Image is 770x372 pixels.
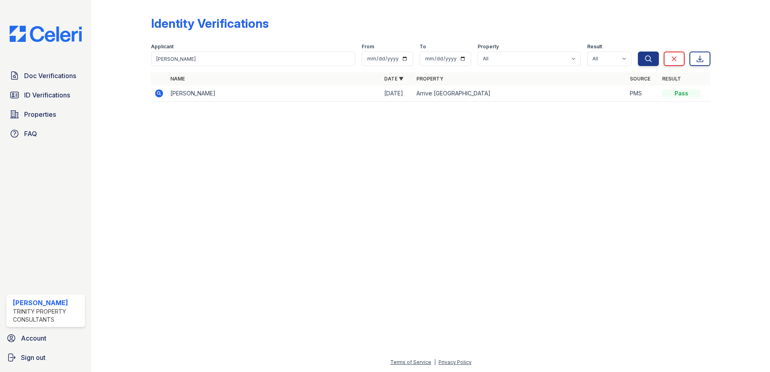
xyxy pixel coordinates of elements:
[662,89,701,97] div: Pass
[439,359,472,365] a: Privacy Policy
[3,349,88,366] a: Sign out
[478,43,499,50] label: Property
[587,43,602,50] label: Result
[24,110,56,119] span: Properties
[362,43,374,50] label: From
[24,90,70,100] span: ID Verifications
[390,359,431,365] a: Terms of Service
[13,308,82,324] div: Trinity Property Consultants
[170,76,185,82] a: Name
[151,43,174,50] label: Applicant
[6,106,85,122] a: Properties
[167,85,381,102] td: [PERSON_NAME]
[416,76,443,82] a: Property
[151,52,355,66] input: Search by name or phone number
[384,76,404,82] a: Date ▼
[420,43,426,50] label: To
[413,85,627,102] td: Arrive [GEOGRAPHIC_DATA]
[3,330,88,346] a: Account
[24,71,76,81] span: Doc Verifications
[13,298,82,308] div: [PERSON_NAME]
[21,353,46,362] span: Sign out
[434,359,436,365] div: |
[6,87,85,103] a: ID Verifications
[3,26,88,42] img: CE_Logo_Blue-a8612792a0a2168367f1c8372b55b34899dd931a85d93a1a3d3e32e68fde9ad4.png
[630,76,650,82] a: Source
[21,333,46,343] span: Account
[627,85,659,102] td: PMS
[151,16,269,31] div: Identity Verifications
[381,85,413,102] td: [DATE]
[6,68,85,84] a: Doc Verifications
[6,126,85,142] a: FAQ
[662,76,681,82] a: Result
[24,129,37,138] span: FAQ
